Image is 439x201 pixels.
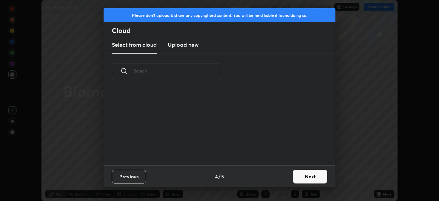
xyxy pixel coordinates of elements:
div: Please don't upload & share any copyrighted content. You will be held liable if found doing so. [104,8,335,22]
button: Previous [112,170,146,183]
h4: 4 [215,173,218,180]
h4: / [218,173,221,180]
h4: 5 [221,173,224,180]
h3: Select from cloud [112,41,157,49]
h3: Upload new [168,41,199,49]
button: Next [293,170,327,183]
h2: Cloud [112,26,335,35]
input: Search [134,56,220,86]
